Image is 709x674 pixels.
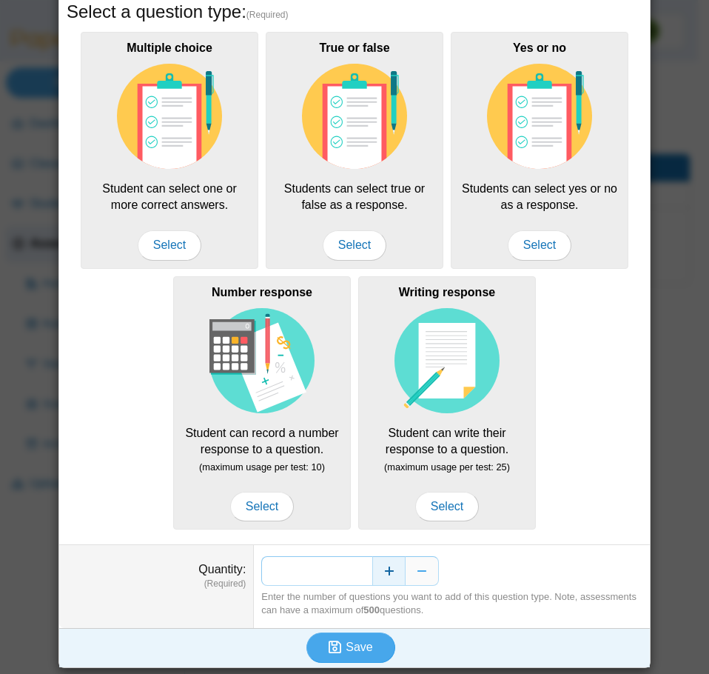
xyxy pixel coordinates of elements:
[266,32,443,269] div: Students can select true or false as a response.
[451,32,628,269] div: Students can select yes or no as a response.
[127,41,212,54] b: Multiple choice
[306,633,395,662] button: Save
[384,461,510,473] small: (maximum usage per test: 25)
[363,604,380,615] b: 500
[261,590,642,617] div: Enter the number of questions you want to add of this question type. Note, assessments can have a...
[319,41,389,54] b: True or false
[199,461,325,473] small: (maximum usage per test: 10)
[399,286,495,298] b: Writing response
[302,64,407,169] img: item-type-multiple-choice.svg
[372,556,406,586] button: Increase
[209,308,315,413] img: item-type-number-response.svg
[67,578,246,590] dfn: (Required)
[487,64,592,169] img: item-type-multiple-choice.svg
[246,9,289,21] span: (Required)
[406,556,439,586] button: Decrease
[513,41,566,54] b: Yes or no
[346,641,372,653] span: Save
[117,64,222,169] img: item-type-multiple-choice.svg
[394,308,500,413] img: item-type-writing-response.svg
[138,230,201,260] span: Select
[212,286,312,298] b: Number response
[323,230,386,260] span: Select
[173,276,351,530] div: Student can record a number response to a question.
[415,492,479,521] span: Select
[198,563,246,575] label: Quantity
[358,276,536,530] div: Student can write their response to a question.
[508,230,571,260] span: Select
[230,492,294,521] span: Select
[81,32,258,269] div: Student can select one or more correct answers.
